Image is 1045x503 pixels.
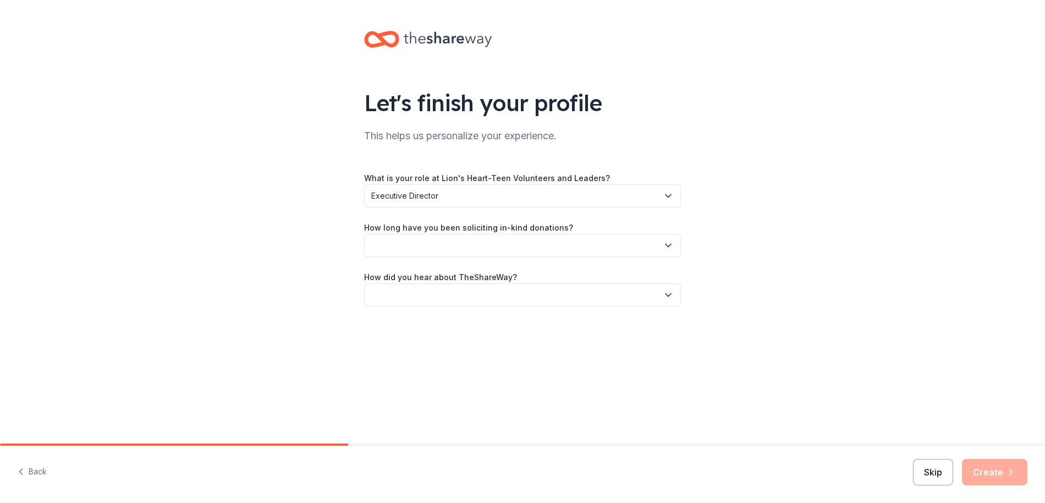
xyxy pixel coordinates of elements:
[371,189,658,203] span: Executive Director
[364,222,573,233] label: How long have you been soliciting in-kind donations?
[364,272,517,283] label: How did you hear about TheShareWay?
[364,88,681,118] div: Let's finish your profile
[364,127,681,145] div: This helps us personalize your experience.
[913,459,953,485] button: Skip
[364,184,681,207] button: Executive Director
[364,173,610,184] label: What is your role at Lion's Heart-Teen Volunteers and Leaders?
[18,461,47,484] button: Back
